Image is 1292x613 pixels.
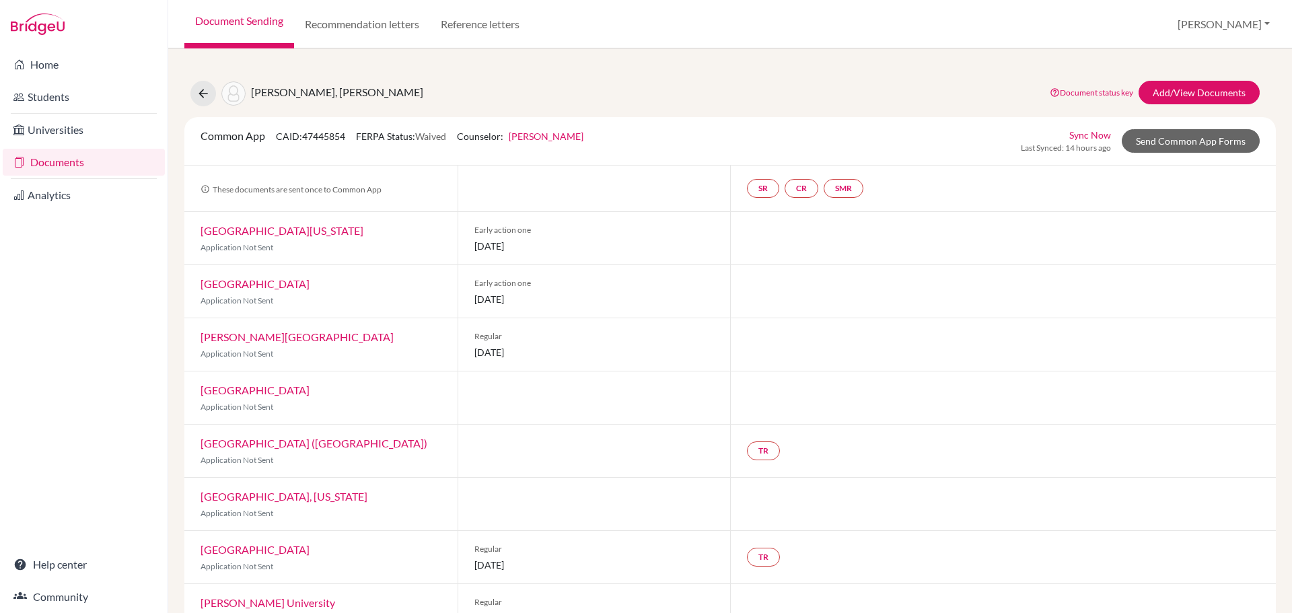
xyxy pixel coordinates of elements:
span: Regular [474,596,715,608]
span: CAID: 47445854 [276,131,345,142]
a: [PERSON_NAME][GEOGRAPHIC_DATA] [201,330,394,343]
span: Application Not Sent [201,242,273,252]
span: [DATE] [474,345,715,359]
span: Counselor: [457,131,583,142]
a: [GEOGRAPHIC_DATA] ([GEOGRAPHIC_DATA]) [201,437,427,449]
a: [GEOGRAPHIC_DATA] [201,543,310,556]
span: Regular [474,543,715,555]
a: Sync Now [1069,128,1111,142]
span: Application Not Sent [201,455,273,465]
a: SR [747,179,779,198]
a: Universities [3,116,165,143]
a: CR [785,179,818,198]
a: [GEOGRAPHIC_DATA] [201,384,310,396]
span: Early action one [474,224,715,236]
span: Common App [201,129,265,142]
span: FERPA Status: [356,131,446,142]
a: Documents [3,149,165,176]
span: Regular [474,330,715,342]
a: TR [747,548,780,567]
span: [DATE] [474,292,715,306]
span: [DATE] [474,558,715,572]
span: Application Not Sent [201,561,273,571]
span: Application Not Sent [201,295,273,305]
a: SMR [824,179,863,198]
a: Community [3,583,165,610]
span: [DATE] [474,239,715,253]
span: [PERSON_NAME], [PERSON_NAME] [251,85,423,98]
a: Add/View Documents [1139,81,1260,104]
button: [PERSON_NAME] [1172,11,1276,37]
a: [GEOGRAPHIC_DATA], [US_STATE] [201,490,367,503]
span: Waived [415,131,446,142]
a: Document status key [1050,87,1133,98]
span: Application Not Sent [201,402,273,412]
a: [GEOGRAPHIC_DATA][US_STATE] [201,224,363,237]
span: Last Synced: 14 hours ago [1021,142,1111,154]
a: Home [3,51,165,78]
span: Early action one [474,277,715,289]
a: Analytics [3,182,165,209]
a: Students [3,83,165,110]
a: [GEOGRAPHIC_DATA] [201,277,310,290]
a: TR [747,441,780,460]
span: Application Not Sent [201,508,273,518]
a: [PERSON_NAME] University [201,596,335,609]
a: [PERSON_NAME] [509,131,583,142]
a: Send Common App Forms [1122,129,1260,153]
img: Bridge-U [11,13,65,35]
span: Application Not Sent [201,349,273,359]
span: These documents are sent once to Common App [201,184,382,194]
a: Help center [3,551,165,578]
